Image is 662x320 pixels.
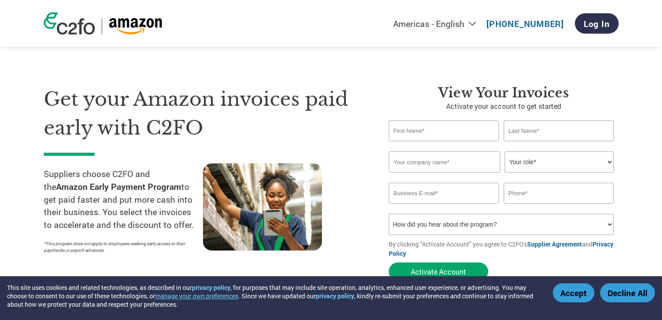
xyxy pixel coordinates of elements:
[7,283,540,308] div: This site uses cookies and related technologies, as described in our , for purposes that may incl...
[389,262,488,281] button: Activate Account
[486,18,564,29] a: [PHONE_NUMBER]
[389,204,499,210] div: Inavlid Email Address
[44,85,362,142] h1: Get your Amazon invoices paid early with C2FO
[389,239,619,258] p: By clicking "Activate Account" you agree to C2FO's and
[527,240,582,248] a: Supplier Agreement
[44,240,194,254] p: *This program does not apply to employees seeking early access to their paychecks or payroll adva...
[389,173,614,179] div: Invalid company name or company name is too long
[56,181,181,192] strong: Amazon Early Payment Program
[600,283,655,302] button: Decline All
[203,163,322,251] img: supply chain worker
[504,204,614,210] div: Inavlid Phone Number
[44,168,203,231] p: Suppliers choose C2FO and the to get paid faster and put more cash into their business. You selec...
[389,240,613,258] a: Privacy Policy
[192,283,230,292] a: privacy policy
[389,142,499,148] div: Invalid first name or first name is too long
[553,283,594,302] button: Accept
[505,151,614,173] select: Title/Role
[389,101,619,112] p: Activate your account to get started
[109,18,162,35] img: Amazon
[389,183,499,204] input: Invalid Email format
[316,292,354,300] a: privacy policy
[44,12,95,35] img: c2fo logo
[389,85,619,101] h3: View Your Invoices
[389,120,499,141] input: First Name*
[504,142,614,148] div: Invalid last name or last name is too long
[575,13,619,34] a: Log In
[504,120,614,141] input: Last Name*
[389,151,500,173] input: Your company name*
[504,183,614,204] input: Phone*
[155,292,238,300] button: manage your own preferences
